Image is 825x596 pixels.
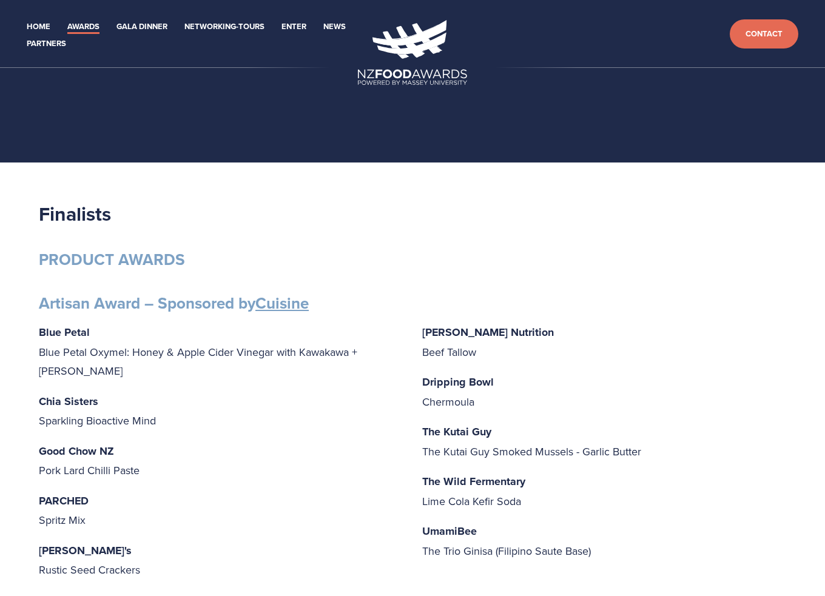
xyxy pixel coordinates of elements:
[281,20,306,34] a: Enter
[39,199,111,228] strong: Finalists
[39,392,403,430] p: Sparkling Bioactive Mind
[39,323,403,381] p: Blue Petal Oxymel: Honey & Apple Cider Vinegar with Kawakawa + [PERSON_NAME]
[67,20,99,34] a: Awards
[422,372,786,411] p: Chermoula
[422,374,494,390] strong: Dripping Bowl
[27,37,66,51] a: Partners
[39,543,132,558] strong: [PERSON_NAME]'s
[422,521,786,560] p: The Trio Ginisa (Filipino Saute Base)
[422,472,786,511] p: Lime Cola Kefir Soda
[27,20,50,34] a: Home
[323,20,346,34] a: News
[422,424,491,440] strong: The Kutai Guy
[39,393,98,409] strong: Chia Sisters
[422,523,477,539] strong: UmamiBee
[422,323,786,361] p: Beef Tallow
[422,422,786,461] p: The Kutai Guy Smoked Mussels - Garlic Butter
[39,541,403,580] p: Rustic Seed Crackers
[422,474,525,489] strong: The Wild Fermentary
[184,20,264,34] a: Networking-Tours
[39,324,90,340] strong: Blue Petal
[39,443,114,459] strong: Good Chow NZ
[116,20,167,34] a: Gala Dinner
[39,491,403,530] p: Spritz Mix
[730,19,798,49] a: Contact
[39,248,185,271] strong: PRODUCT AWARDS
[39,493,89,509] strong: PARCHED
[422,324,554,340] strong: [PERSON_NAME] Nutrition
[255,292,309,315] a: Cuisine
[39,441,403,480] p: Pork Lard Chilli Paste
[39,292,309,315] strong: Artisan Award – Sponsored by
